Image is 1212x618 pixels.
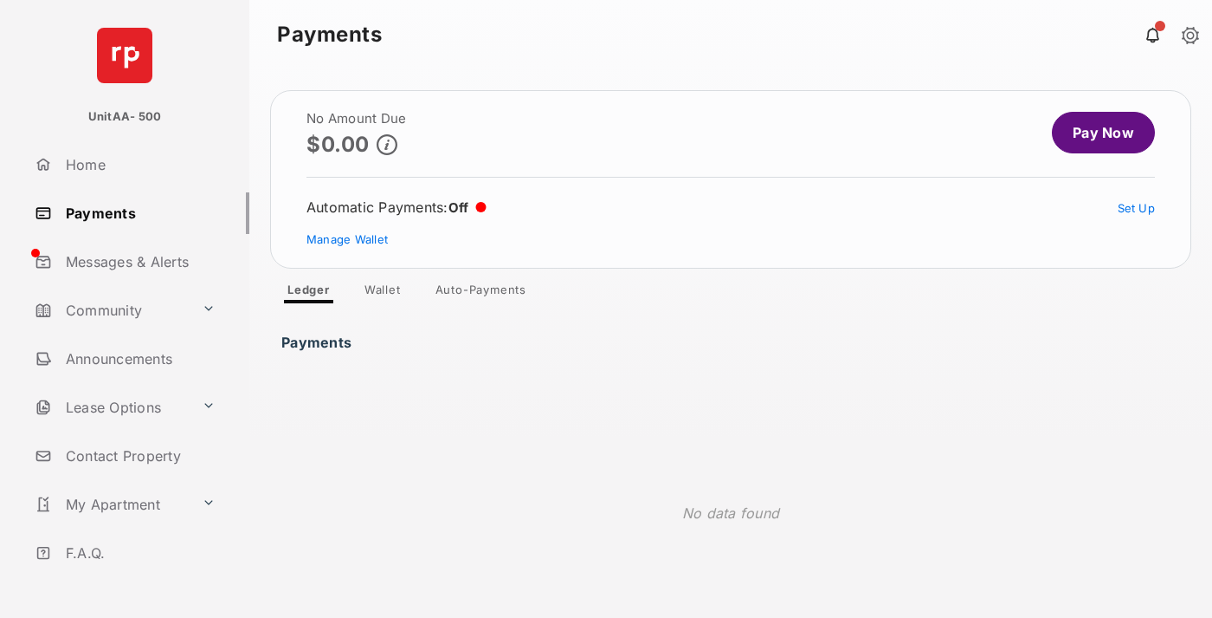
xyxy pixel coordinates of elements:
[97,28,152,83] img: svg+xml;base64,PHN2ZyB4bWxucz0iaHR0cDovL3d3dy53My5vcmcvMjAwMC9zdmciIHdpZHRoPSI2NCIgaGVpZ2h0PSI2NC...
[448,199,469,216] span: Off
[422,283,540,303] a: Auto-Payments
[1118,201,1156,215] a: Set Up
[682,503,779,524] p: No data found
[28,241,249,283] a: Messages & Alerts
[277,24,382,45] strong: Payments
[28,435,249,477] a: Contact Property
[88,108,162,126] p: UnitAA- 500
[28,532,249,574] a: F.A.Q.
[306,133,370,156] p: $0.00
[351,283,415,303] a: Wallet
[28,192,249,234] a: Payments
[306,112,406,126] h2: No Amount Due
[28,144,249,185] a: Home
[306,198,487,216] div: Automatic Payments :
[274,283,344,303] a: Ledger
[28,387,195,428] a: Lease Options
[28,484,195,525] a: My Apartment
[28,289,195,331] a: Community
[281,335,357,342] h3: Payments
[28,338,249,380] a: Announcements
[306,232,388,246] a: Manage Wallet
